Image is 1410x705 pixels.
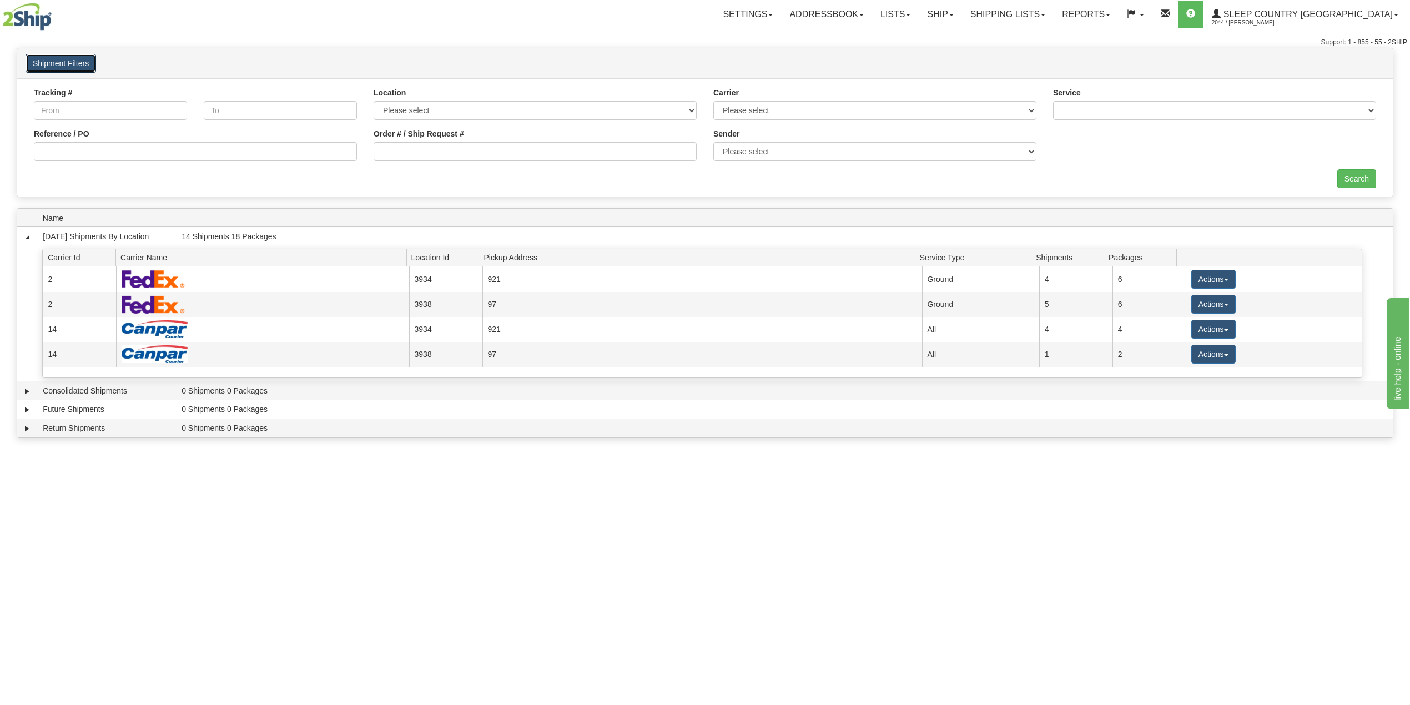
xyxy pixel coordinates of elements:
label: Carrier [713,87,739,98]
td: 0 Shipments 0 Packages [177,381,1393,400]
label: Service [1053,87,1081,98]
td: 4 [1039,266,1112,291]
span: Name [43,209,177,226]
span: 2044 / [PERSON_NAME] [1212,17,1295,28]
td: 3938 [409,342,482,367]
td: 6 [1112,266,1186,291]
div: Support: 1 - 855 - 55 - 2SHIP [3,38,1407,47]
label: Reference / PO [34,128,89,139]
a: Ship [919,1,961,28]
td: 2 [43,292,116,317]
span: Carrier Id [48,249,115,266]
span: Service Type [920,249,1031,266]
td: [DATE] Shipments By Location [38,227,177,246]
a: Reports [1054,1,1119,28]
label: Location [374,87,406,98]
td: Future Shipments [38,400,177,419]
td: 97 [482,292,922,317]
td: Consolidated Shipments [38,381,177,400]
td: 4 [1039,317,1112,342]
a: Sleep Country [GEOGRAPHIC_DATA] 2044 / [PERSON_NAME] [1203,1,1407,28]
span: Carrier Name [120,249,406,266]
button: Shipment Filters [26,54,96,73]
td: 4 [1112,317,1186,342]
a: Settings [714,1,781,28]
a: Expand [22,423,33,434]
td: 2 [43,266,116,291]
a: Addressbook [781,1,872,28]
input: From [34,101,187,120]
a: Expand [22,386,33,397]
td: Ground [922,292,1039,317]
label: Sender [713,128,739,139]
iframe: chat widget [1384,296,1409,409]
td: 14 [43,317,116,342]
td: 921 [482,266,922,291]
td: 6 [1112,292,1186,317]
img: Canpar [122,320,188,338]
img: logo2044.jpg [3,3,52,31]
input: Search [1337,169,1376,188]
td: 2 [1112,342,1186,367]
label: Order # / Ship Request # [374,128,464,139]
button: Actions [1191,345,1236,364]
td: All [922,317,1039,342]
img: Canpar [122,345,188,363]
td: 5 [1039,292,1112,317]
td: 0 Shipments 0 Packages [177,400,1393,419]
button: Actions [1191,270,1236,289]
td: All [922,342,1039,367]
a: Expand [22,404,33,415]
a: Lists [872,1,919,28]
span: Shipments [1036,249,1104,266]
a: Collapse [22,231,33,243]
td: 0 Shipments 0 Packages [177,419,1393,437]
button: Actions [1191,320,1236,339]
img: FedEx Express® [122,270,185,288]
span: Sleep Country [GEOGRAPHIC_DATA] [1221,9,1393,19]
label: Tracking # [34,87,72,98]
td: 1 [1039,342,1112,367]
td: 3934 [409,266,482,291]
span: Pickup Address [484,249,915,266]
span: Location Id [411,249,479,266]
button: Actions [1191,295,1236,314]
td: 97 [482,342,922,367]
td: Return Shipments [38,419,177,437]
div: live help - online [8,7,103,20]
td: 3934 [409,317,482,342]
td: 921 [482,317,922,342]
img: FedEx Express® [122,295,185,314]
span: Packages [1109,249,1176,266]
td: 3938 [409,292,482,317]
td: 14 Shipments 18 Packages [177,227,1393,246]
td: 14 [43,342,116,367]
input: To [204,101,357,120]
td: Ground [922,266,1039,291]
a: Shipping lists [962,1,1054,28]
